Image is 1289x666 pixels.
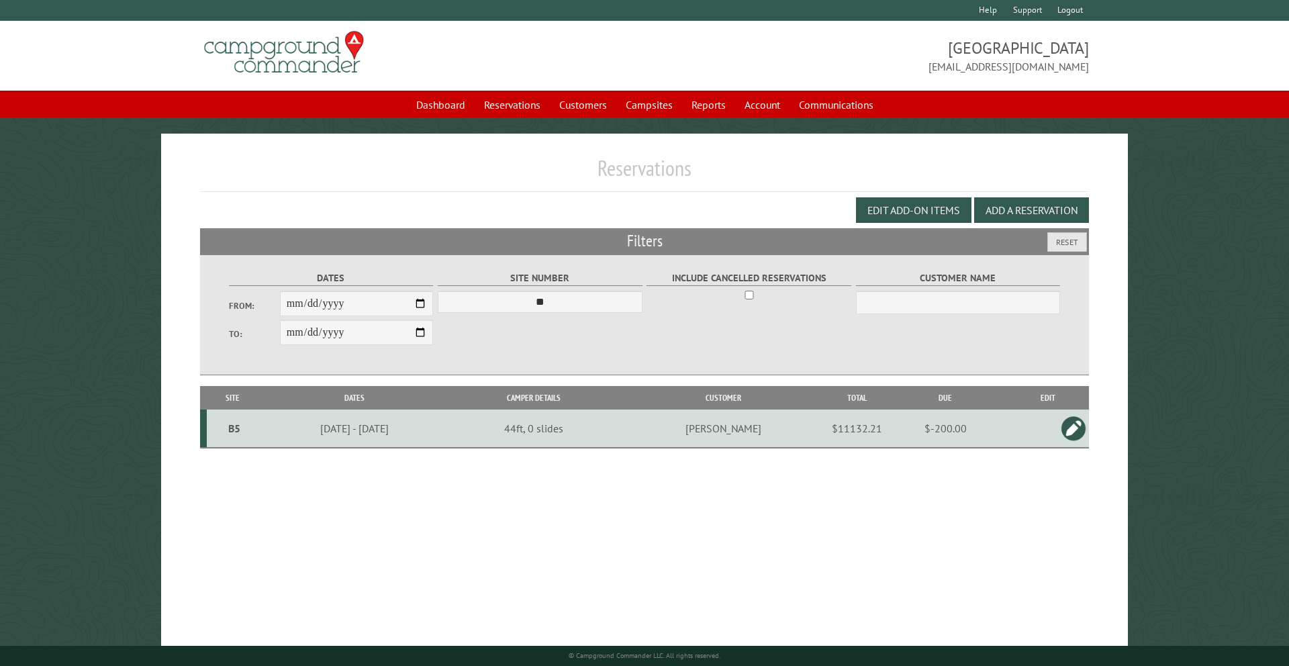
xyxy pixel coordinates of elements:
[647,271,851,286] label: Include Cancelled Reservations
[829,410,884,448] td: $11132.21
[450,410,618,448] td: 44ft, 0 slides
[438,271,642,286] label: Site Number
[1047,232,1087,252] button: Reset
[551,92,615,117] a: Customers
[258,386,450,410] th: Dates
[207,386,258,410] th: Site
[229,328,280,340] label: To:
[476,92,548,117] a: Reservations
[791,92,881,117] a: Communications
[569,651,720,660] small: © Campground Commander LLC. All rights reserved.
[736,92,788,117] a: Account
[408,92,473,117] a: Dashboard
[884,410,1007,448] td: $-200.00
[644,37,1089,75] span: [GEOGRAPHIC_DATA] [EMAIL_ADDRESS][DOMAIN_NAME]
[260,422,448,435] div: [DATE] - [DATE]
[200,26,368,79] img: Campground Commander
[1007,386,1090,410] th: Edit
[200,155,1090,192] h1: Reservations
[618,386,829,410] th: Customer
[683,92,734,117] a: Reports
[618,410,829,448] td: [PERSON_NAME]
[450,386,618,410] th: Camper Details
[200,228,1090,254] h2: Filters
[856,271,1061,286] label: Customer Name
[974,197,1089,223] button: Add a Reservation
[212,422,256,435] div: B5
[229,271,434,286] label: Dates
[618,92,681,117] a: Campsites
[829,386,884,410] th: Total
[884,386,1007,410] th: Due
[229,299,280,312] label: From:
[856,197,971,223] button: Edit Add-on Items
